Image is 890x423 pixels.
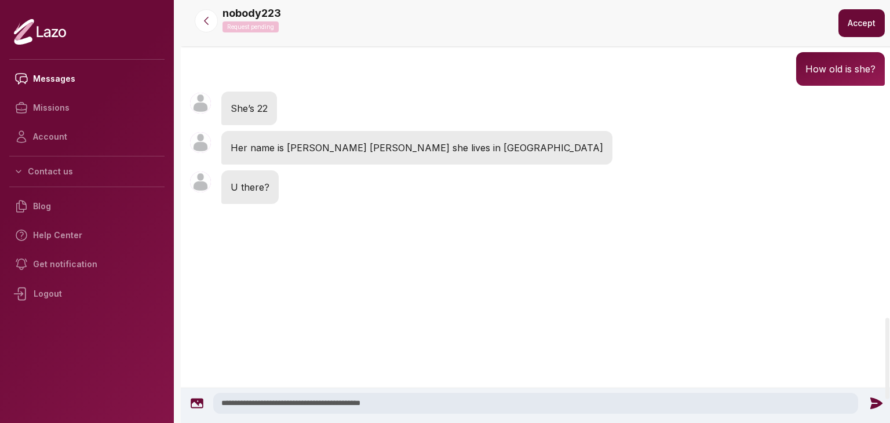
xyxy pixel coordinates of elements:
p: She’s 22 [231,101,268,116]
p: U there? [231,180,269,195]
a: Missions [9,93,165,122]
p: nobody223 [222,5,281,21]
p: Request pending [222,21,279,32]
a: Help Center [9,221,165,250]
p: How old is she? [805,61,876,76]
a: Account [9,122,165,151]
img: User avatar [190,172,211,192]
a: Messages [9,64,165,93]
p: Her name is [PERSON_NAME] [PERSON_NAME] she lives in [GEOGRAPHIC_DATA] [231,140,603,155]
div: Logout [9,279,165,309]
img: User avatar [190,93,211,114]
img: User avatar [190,132,211,153]
a: Blog [9,192,165,221]
a: Get notification [9,250,165,279]
button: Contact us [9,161,165,182]
button: Accept [838,9,885,37]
